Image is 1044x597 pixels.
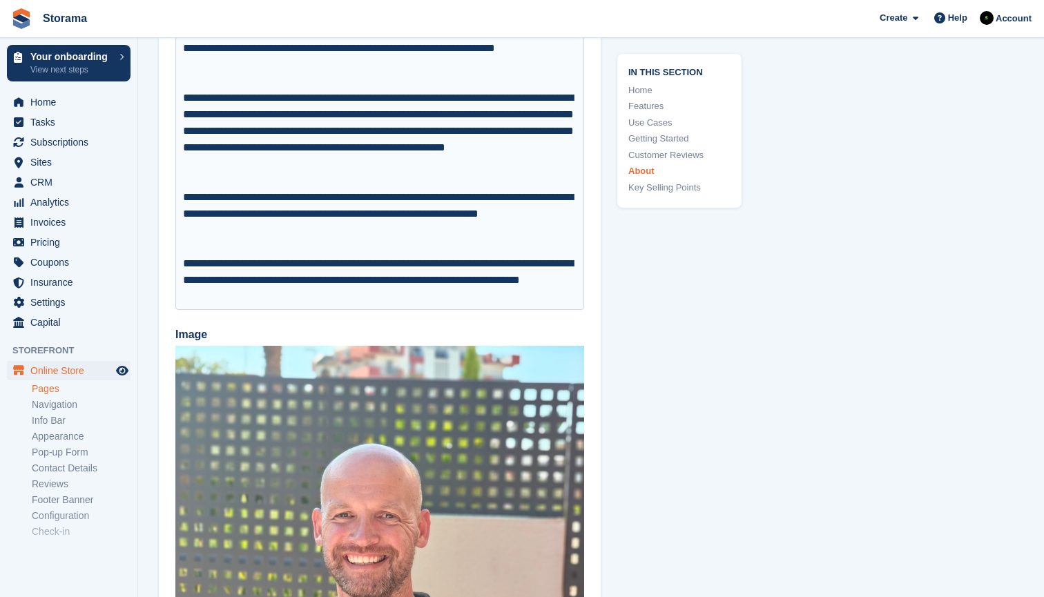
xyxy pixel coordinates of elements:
[32,382,130,395] a: Pages
[30,92,113,112] span: Home
[7,233,130,252] a: menu
[7,153,130,172] a: menu
[7,253,130,272] a: menu
[880,11,907,25] span: Create
[7,193,130,212] a: menu
[30,133,113,152] span: Subscriptions
[37,7,93,30] a: Storama
[30,293,113,312] span: Settings
[7,361,130,380] a: menu
[32,446,130,459] a: Pop-up Form
[628,132,731,146] a: Getting Started
[30,233,113,252] span: Pricing
[7,273,130,292] a: menu
[30,213,113,232] span: Invoices
[30,153,113,172] span: Sites
[948,11,967,25] span: Help
[7,133,130,152] a: menu
[628,164,731,178] a: About
[628,84,731,97] a: Home
[7,293,130,312] a: menu
[980,11,994,25] img: Stuart Pratt
[32,398,130,411] a: Navigation
[12,344,137,358] span: Storefront
[30,112,113,132] span: Tasks
[32,462,130,475] a: Contact Details
[7,213,130,232] a: menu
[996,12,1032,26] span: Account
[628,181,731,195] a: Key Selling Points
[32,478,130,491] a: Reviews
[7,45,130,81] a: Your onboarding View next steps
[11,8,32,29] img: stora-icon-8386f47178a22dfd0bd8f6a31ec36ba5ce8667c1dd55bd0f319d3a0aa187defe.svg
[30,313,113,332] span: Capital
[30,52,113,61] p: Your onboarding
[30,173,113,192] span: CRM
[628,148,731,162] a: Customer Reviews
[30,273,113,292] span: Insurance
[7,112,130,132] a: menu
[114,362,130,379] a: Preview store
[32,509,130,522] a: Configuration
[30,63,113,76] p: View next steps
[32,414,130,427] a: Info Bar
[30,193,113,212] span: Analytics
[30,361,113,380] span: Online Store
[7,92,130,112] a: menu
[7,313,130,332] a: menu
[628,116,731,130] a: Use Cases
[628,99,731,113] a: Features
[32,525,130,538] a: Check-in
[32,430,130,443] a: Appearance
[7,173,130,192] a: menu
[175,326,584,343] label: Image
[32,493,130,507] a: Footer Banner
[628,65,731,78] span: In this section
[30,253,113,272] span: Coupons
